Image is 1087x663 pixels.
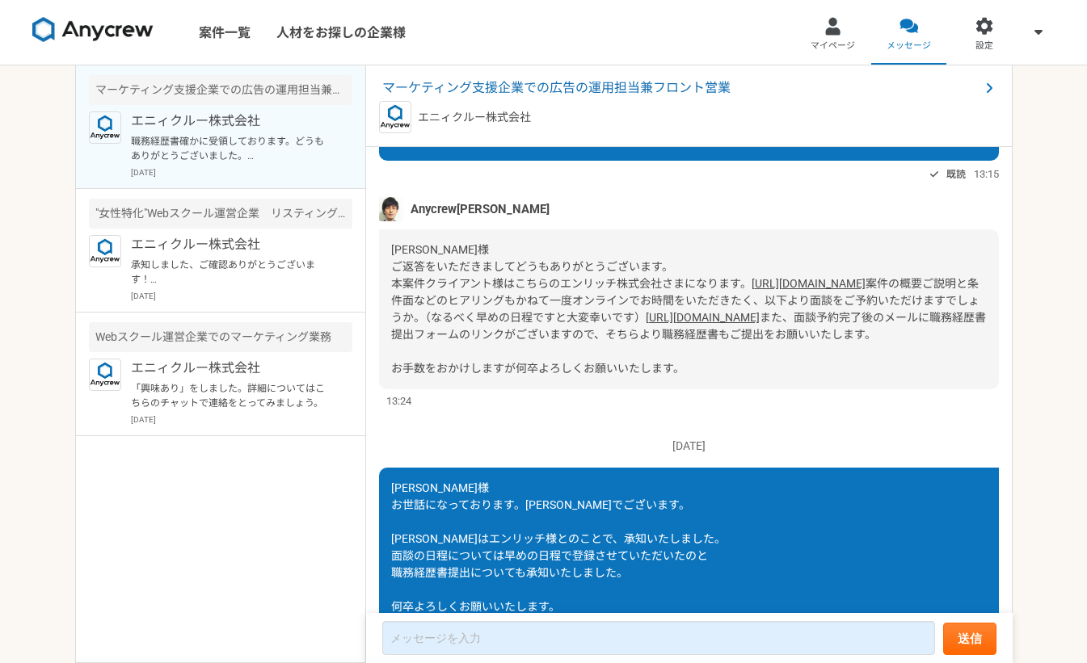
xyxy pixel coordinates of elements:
p: [DATE] [131,413,352,426]
p: エニィクルー株式会社 [131,111,331,131]
p: [DATE] [131,166,352,178]
span: マイページ [811,40,855,52]
span: マーケティング支援企業での広告の運用担当兼フロント営業 [382,78,980,98]
p: エニィクルー株式会社 [418,109,531,126]
p: [DATE] [379,438,999,455]
img: naoya%E3%81%AE%E3%82%B3%E3%83%92%E3%82%9A%E3%83%BC.jpeg [379,197,403,221]
div: マーケティング支援企業での広告の運用担当兼フロント営業 [89,75,352,105]
span: また、面談予約完了後のメールに職務経歴書提出フォームのリンクがございますので、そちらより職務経歴書もご提出をお願いいたします。 お手数をおかけしますが何卒よろしくお願いいたします。 [391,311,986,375]
span: 既読 [946,165,966,184]
a: [URL][DOMAIN_NAME] [646,311,760,324]
a: [URL][DOMAIN_NAME] [752,277,866,290]
span: [PERSON_NAME]様 お世話になっております。[PERSON_NAME]でございます。 [PERSON_NAME]はエンリッチ様とのことで、承知いたしました。 面談の日程については早めの... [391,481,726,613]
div: Webスクール運営企業でのマーケティング業務 [89,322,352,352]
p: 承知しました、ご確認ありがとうございます！ ぜひ、また別件でご相談できればと思いますので、引き続き、宜しくお願いいたします。 [131,258,331,287]
span: [PERSON_NAME]様 ご返答をいただきましてどうもありがとうございます。 本案件クライアント様はこちらのエンリッチ株式会社さまになります。 [391,243,752,290]
span: 設定 [975,40,993,52]
img: logo_text_blue_01.png [89,359,121,391]
p: エニィクルー株式会社 [131,359,331,378]
p: 「興味あり」をしました。詳細についてはこちらのチャットで連絡をとってみましょう。 [131,381,331,410]
span: 13:15 [974,166,999,182]
div: "女性特化"Webスクール運営企業 リスティング広告運用 [89,199,352,229]
img: logo_text_blue_01.png [89,235,121,267]
span: Anycrew[PERSON_NAME] [411,200,550,218]
span: 13:24 [386,393,411,409]
p: エニィクルー株式会社 [131,235,331,254]
span: 案件の概要ご説明と条件面などのヒアリングもかねて一度オンラインでお時間をいただきたく、以下より面談をご予約いただけますでしょうか。（なるべく早めの日程ですと大変幸いです） [391,277,980,324]
img: logo_text_blue_01.png [379,101,411,133]
p: 職務経歴書確かに受領しております。どうもありがとうございました。 それでは本日17:00よりどうぞよろしくお願いいたします。 [131,134,331,163]
img: logo_text_blue_01.png [89,111,121,144]
span: メッセージ [887,40,931,52]
button: 送信 [943,623,996,655]
p: [DATE] [131,290,352,302]
img: 8DqYSo04kwAAAAASUVORK5CYII= [32,17,154,43]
